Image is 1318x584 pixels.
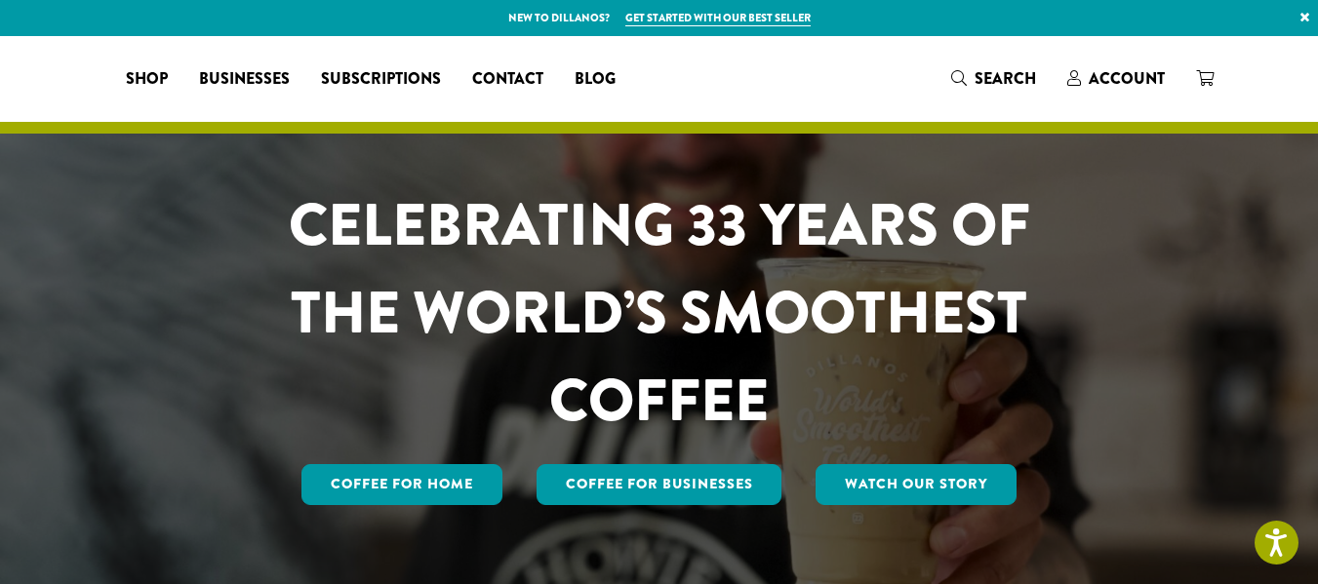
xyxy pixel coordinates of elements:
span: Contact [472,67,543,92]
a: Coffee for Home [301,464,502,505]
span: Blog [575,67,616,92]
a: Search [936,62,1052,95]
span: Shop [126,67,168,92]
span: Account [1089,67,1165,90]
span: Businesses [199,67,290,92]
a: Get started with our best seller [625,10,811,26]
h1: CELEBRATING 33 YEARS OF THE WORLD’S SMOOTHEST COFFEE [231,181,1088,445]
a: Coffee For Businesses [537,464,782,505]
span: Subscriptions [321,67,441,92]
a: Shop [110,63,183,95]
a: Watch Our Story [816,464,1017,505]
span: Search [975,67,1036,90]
